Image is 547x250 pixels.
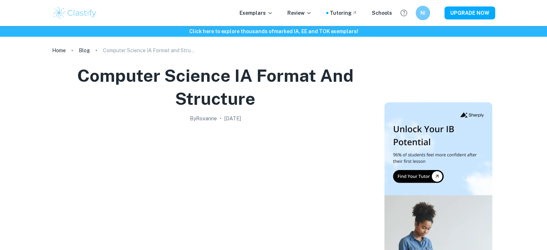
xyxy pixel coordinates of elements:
p: • [220,115,222,122]
h1: Computer Science IA Format and Structure [55,64,376,110]
img: Clastify logo [52,6,98,20]
a: Blog [79,45,90,55]
h6: NI [419,9,427,17]
h6: Click here to explore thousands of marked IA, EE and TOK exemplars ! [1,27,546,35]
h2: [DATE] [224,115,241,122]
h2: By Roxanne [190,115,217,122]
p: Computer Science IA Format and Structure [103,46,196,54]
a: Home [52,45,66,55]
button: NI [416,6,430,20]
a: Schools [372,9,392,17]
button: UPGRADE NOW [445,6,495,19]
button: Help and Feedback [398,7,410,19]
a: Tutoring [330,9,357,17]
p: Exemplars [240,9,273,17]
p: Review [287,9,312,17]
